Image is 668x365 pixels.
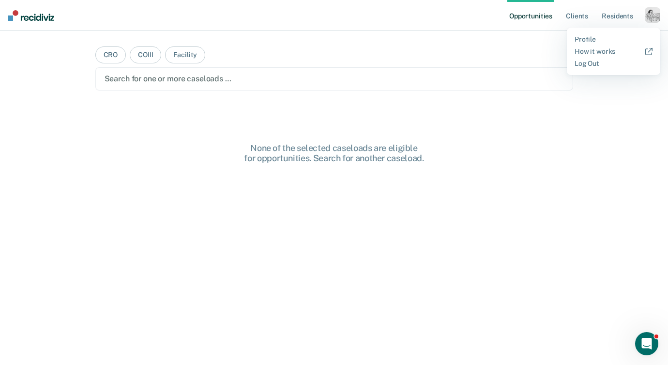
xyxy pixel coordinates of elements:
div: None of the selected caseloads are eligible for opportunities. Search for another caseload. [179,143,489,164]
a: How it works [575,47,653,56]
button: COIII [130,46,161,63]
button: Facility [165,46,205,63]
a: Log Out [575,60,653,68]
iframe: Intercom live chat [635,332,658,355]
img: Recidiviz [8,10,54,21]
a: Profile [575,35,653,44]
button: CRO [95,46,126,63]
